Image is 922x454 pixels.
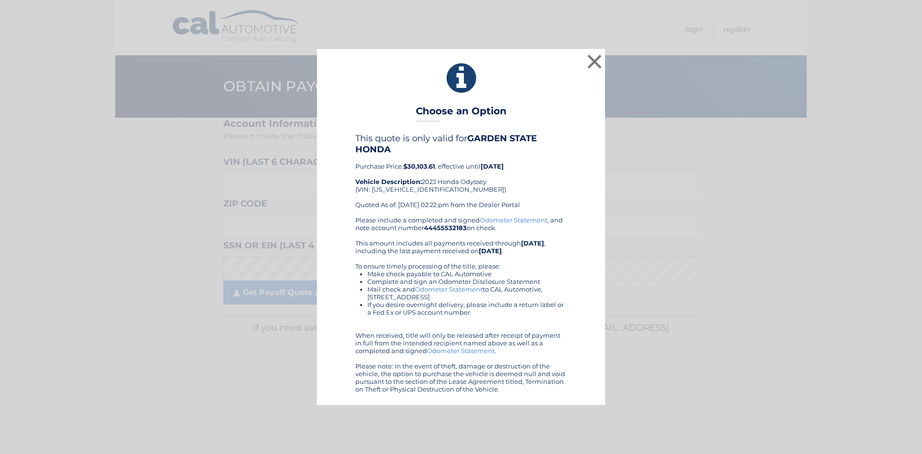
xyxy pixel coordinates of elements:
a: Odometer Statement [427,347,495,355]
a: Odometer Statement [415,285,483,293]
li: Complete and sign an Odometer Disclosure Statement [367,278,567,285]
li: Mail check and to CAL Automotive, [STREET_ADDRESS] [367,285,567,301]
h3: Choose an Option [416,105,507,122]
b: [DATE] [479,247,502,255]
b: [DATE] [521,239,544,247]
h4: This quote is only valid for [355,133,567,154]
b: [DATE] [481,162,504,170]
div: Purchase Price: , effective until 2023 Honda Odyssey (VIN: [US_VEHICLE_IDENTIFICATION_NUMBER]) Qu... [355,133,567,216]
b: $30,103.61 [403,162,435,170]
button: × [585,52,604,71]
b: 44455532183 [424,224,467,232]
strong: Vehicle Description: [355,178,422,185]
div: Please include a completed and signed , and note account number on check. This amount includes al... [355,216,567,393]
li: If you desire overnight delivery, please include a return label or a Fed Ex or UPS account number. [367,301,567,316]
li: Make check payable to CAL Automotive [367,270,567,278]
b: GARDEN STATE HONDA [355,133,537,154]
a: Odometer Statement [480,216,547,224]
